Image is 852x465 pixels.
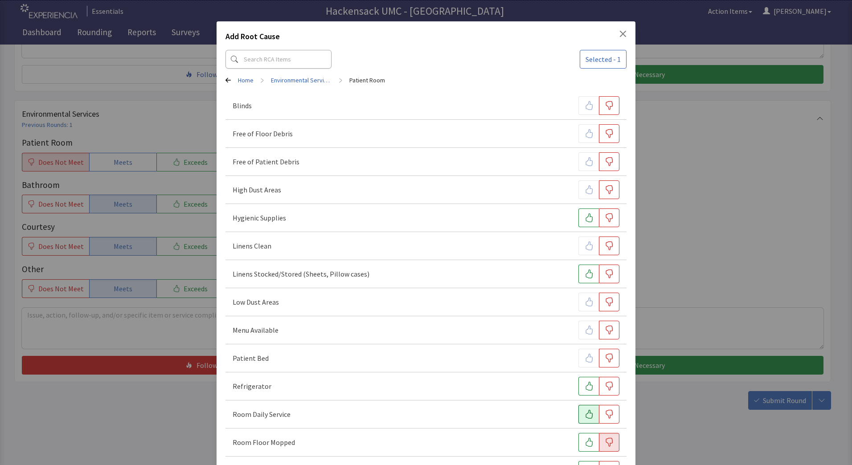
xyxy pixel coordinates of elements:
[233,437,295,448] p: Room Floor Mopped
[233,100,252,111] p: Blinds
[271,76,332,85] a: Environmental Services
[233,128,293,139] p: Free of Floor Debris
[233,241,271,251] p: Linens Clean
[233,297,279,307] p: Low Dust Areas
[225,50,332,69] input: Search RCA Items
[349,76,385,85] a: Patient Room
[233,409,291,420] p: Room Daily Service
[233,212,286,223] p: Hygienic Supplies
[233,184,281,195] p: High Dust Areas
[233,325,279,335] p: Menu Available
[238,76,254,85] a: Home
[619,30,627,37] button: Close
[233,353,269,363] p: Patient Bed
[339,71,342,89] span: >
[225,30,280,46] h2: Add Root Cause
[233,269,369,279] p: Linens Stocked/Stored (Sheets, Pillow cases)
[233,381,271,392] p: Refrigerator
[261,71,264,89] span: >
[233,156,299,167] p: Free of Patient Debris
[586,54,621,65] span: Selected - 1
